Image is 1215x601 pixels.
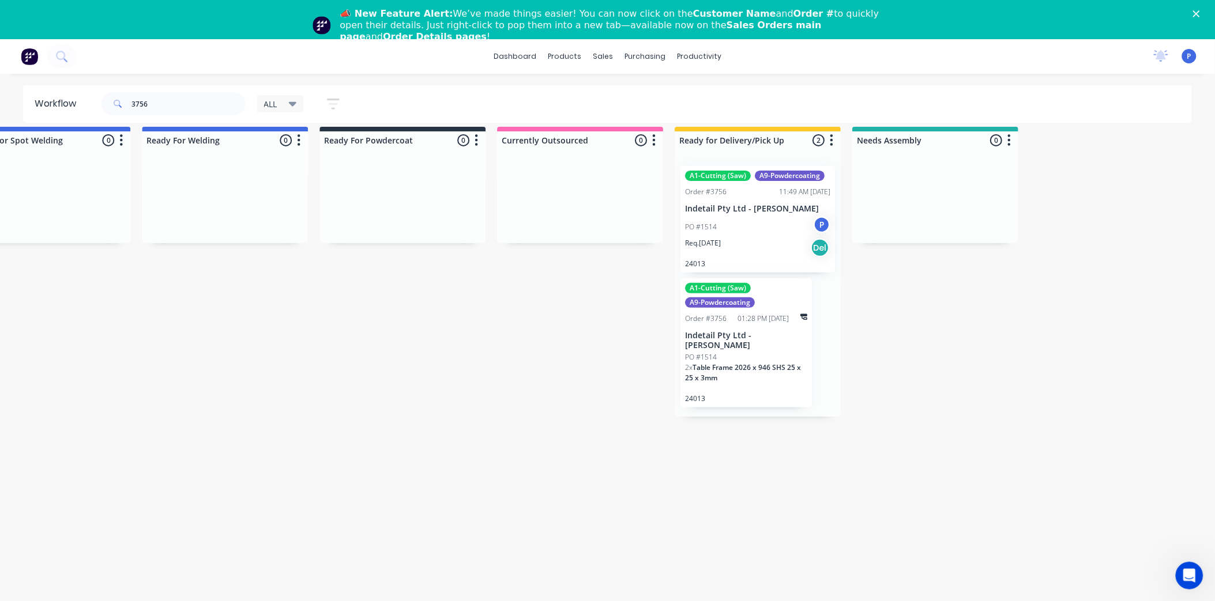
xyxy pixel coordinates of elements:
p: Indetail Pty Ltd - [PERSON_NAME] [685,331,807,350]
p: 24013 [685,259,830,268]
img: Factory [21,48,38,65]
img: Profile image for Team [313,16,331,35]
b: Order # [793,8,834,19]
div: A1-Cutting (Saw)A9-PowdercoatingOrder #375601:28 PM [DATE]Indetail Pty Ltd - [PERSON_NAME]PO #151... [680,278,812,408]
div: purchasing [619,48,671,65]
p: Req. [DATE] [685,238,721,248]
a: dashboard [488,48,542,65]
div: productivity [671,48,727,65]
span: P [1187,51,1191,62]
span: 2 x [685,362,693,372]
span: ALL [264,98,277,110]
div: Del [811,239,829,257]
div: Order #3756 [685,313,727,324]
div: P [813,216,830,233]
div: Workflow [35,97,82,111]
p: 24013 [685,394,807,403]
div: We’ve made things easier! You can now click on the and to quickly open their details. Just right-... [340,8,885,43]
div: A1-Cutting (Saw)A9-PowdercoatingOrder #375611:49 AM [DATE]Indetail Pty Ltd - [PERSON_NAME]PO #151... [680,166,835,273]
div: A9-Powdercoating [755,171,825,181]
b: Sales Orders main page [340,20,822,42]
p: PO #1514 [685,222,717,232]
div: Close [1193,10,1205,17]
div: A9-Powdercoating [685,297,755,308]
b: 📣 New Feature Alert: [340,8,453,19]
div: Order #3756 [685,187,727,197]
input: Search for orders... [131,92,246,115]
b: Customer Name [693,8,776,19]
div: A1-Cutting (Saw) [685,283,751,293]
p: Indetail Pty Ltd - [PERSON_NAME] [685,204,830,214]
b: Order Details pages [383,31,487,42]
span: Table Frame 2026 x 946 SHS 25 x 25 x 3mm [685,362,801,383]
p: PO #1514 [685,352,717,362]
iframe: Intercom live chat [1176,562,1203,589]
div: 01:28 PM [DATE] [738,313,789,324]
div: A1-Cutting (Saw) [685,171,751,181]
div: products [542,48,587,65]
div: 11:49 AM [DATE] [779,187,830,197]
div: sales [587,48,619,65]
